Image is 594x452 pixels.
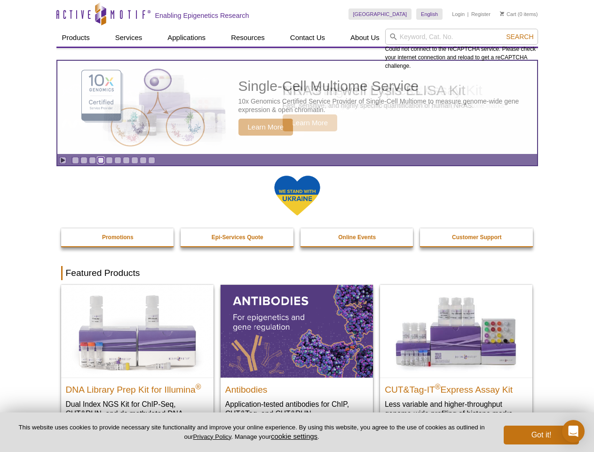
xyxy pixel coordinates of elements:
p: 10x Genomics Certified Service Provider of Single-Cell Multiome to measure genome-wide gene expre... [238,97,532,114]
a: Toggle autoplay [59,157,66,164]
a: Online Events [301,228,414,246]
a: Register [471,11,491,17]
a: CUT&Tag-IT® Express Assay Kit CUT&Tag-IT®Express Assay Kit Less variable and higher-throughput ge... [380,285,532,428]
a: Go to slide 4 [97,157,104,164]
span: Search [506,33,533,40]
img: CUT&Tag-IT® Express Assay Kit [380,285,532,377]
h2: CUT&Tag-IT Express Assay Kit [385,380,528,395]
img: Single-Cell Multiome Service [72,65,214,151]
sup: ® [435,382,441,390]
a: Services [110,29,148,47]
a: Cart [500,11,516,17]
div: Could not connect to the reCAPTCHA service. Please check your internet connection and reload to g... [385,29,538,70]
a: Go to slide 1 [72,157,79,164]
article: Single-Cell Multiome Service [57,61,537,154]
a: Epi-Services Quote [181,228,294,246]
h2: Featured Products [61,266,533,280]
span: Learn More [238,119,293,136]
h2: Enabling Epigenetics Research [155,11,249,20]
a: [GEOGRAPHIC_DATA] [348,8,412,20]
li: (0 items) [500,8,538,20]
button: Got it! [504,426,579,444]
img: We Stand With Ukraine [274,175,321,217]
strong: Online Events [338,234,376,241]
a: Go to slide 9 [140,157,147,164]
strong: Epi-Services Quote [212,234,263,241]
a: Go to slide 5 [106,157,113,164]
a: Customer Support [420,228,534,246]
strong: Customer Support [452,234,501,241]
p: Dual Index NGS Kit for ChIP-Seq, CUT&RUN, and ds methylated DNA assays. [66,399,209,428]
h2: Antibodies [225,380,368,395]
p: Less variable and higher-throughput genome-wide profiling of histone marks​. [385,399,528,419]
a: All Antibodies Antibodies Application-tested antibodies for ChIP, CUT&Tag, and CUT&RUN. [221,285,373,428]
a: Go to slide 10 [148,157,155,164]
img: Your Cart [500,11,504,16]
a: Go to slide 8 [131,157,138,164]
a: DNA Library Prep Kit for Illumina DNA Library Prep Kit for Illumina® Dual Index NGS Kit for ChIP-... [61,285,214,437]
p: This website uses cookies to provide necessary site functionality and improve your online experie... [15,423,488,441]
a: Go to slide 6 [114,157,121,164]
a: Privacy Policy [193,433,231,440]
button: cookie settings [271,432,317,440]
img: All Antibodies [221,285,373,377]
a: Go to slide 3 [89,157,96,164]
a: Applications [162,29,211,47]
p: Application-tested antibodies for ChIP, CUT&Tag, and CUT&RUN. [225,399,368,419]
a: Products [56,29,95,47]
li: | [467,8,469,20]
a: Promotions [61,228,175,246]
a: Go to slide 7 [123,157,130,164]
sup: ® [196,382,201,390]
a: Login [452,11,465,17]
input: Keyword, Cat. No. [385,29,538,45]
a: Go to slide 2 [80,157,87,164]
a: About Us [345,29,385,47]
a: Single-Cell Multiome Service Single-Cell Multiome Service 10x Genomics Certified Service Provider... [57,61,537,154]
img: DNA Library Prep Kit for Illumina [61,285,214,377]
a: English [416,8,443,20]
a: Contact Us [285,29,331,47]
h2: Single-Cell Multiome Service [238,79,532,93]
h2: DNA Library Prep Kit for Illumina [66,380,209,395]
a: Resources [225,29,270,47]
strong: Promotions [102,234,134,241]
button: Search [503,32,536,41]
div: Open Intercom Messenger [562,420,585,443]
